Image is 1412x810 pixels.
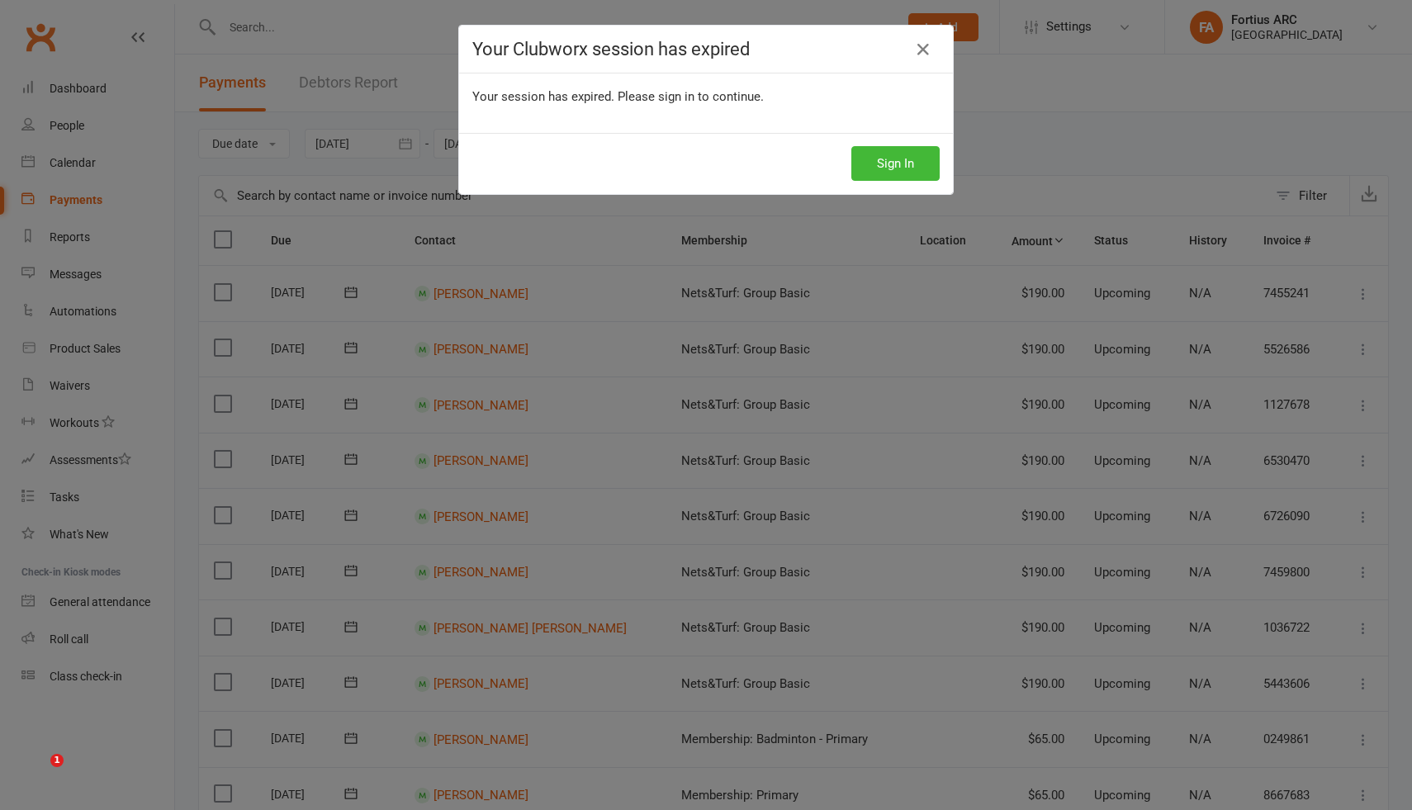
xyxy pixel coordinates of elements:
[50,754,64,767] span: 1
[472,39,940,59] h4: Your Clubworx session has expired
[910,36,936,63] a: Close
[17,754,56,793] iframe: Intercom live chat
[851,146,940,181] button: Sign In
[472,89,764,104] span: Your session has expired. Please sign in to continue.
